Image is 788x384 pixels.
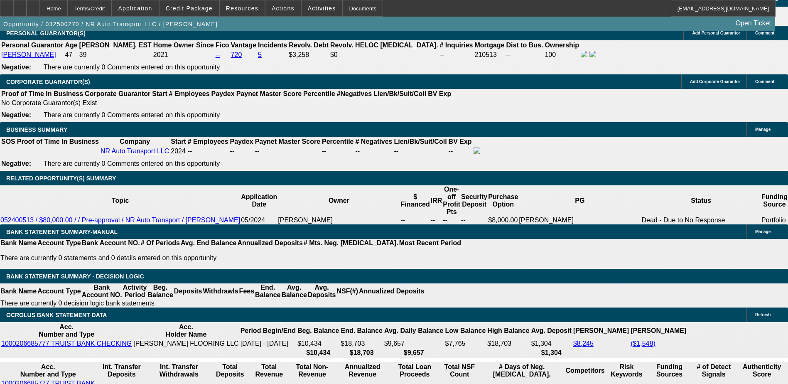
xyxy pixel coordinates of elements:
span: CORPORATE GUARANTOR(S) [6,79,90,85]
span: -- [188,148,192,155]
span: There are currently 0 Comments entered on this opportunity [44,160,220,167]
td: [PERSON_NAME] FLOORING LLC [133,340,239,348]
span: Manage [755,127,771,132]
th: $18,703 [340,349,383,357]
td: -- [439,50,473,59]
th: Avg. End Balance [180,239,237,247]
td: -- [393,147,447,156]
td: -- [400,216,430,224]
th: Activity Period [123,283,147,299]
span: Manage [755,229,771,234]
th: [PERSON_NAME] [573,323,629,339]
td: [DATE] - [DATE] [240,340,296,348]
th: Low Balance [445,323,486,339]
b: Start [171,138,186,145]
img: facebook-icon.png [474,147,480,154]
b: #Negatives [337,90,372,97]
b: # Employees [169,90,210,97]
td: $7,765 [445,340,486,348]
a: $8,245 [573,340,594,347]
td: -- [448,147,472,156]
th: Authenticity Score [736,363,787,379]
p: There are currently 0 statements and 0 details entered on this opportunity [0,254,461,262]
td: 100 [544,50,579,59]
th: Acc. Number and Type [1,323,132,339]
td: -- [461,216,488,224]
td: $1,304 [531,340,572,348]
td: $8,000.00 [488,216,518,224]
th: One-off Profit Pts [442,185,461,216]
th: Total Loan Proceeds [390,363,440,379]
div: -- [322,148,353,155]
th: Withdrawls [202,283,238,299]
th: NSF(#) [336,283,358,299]
th: Avg. Daily Balance [384,323,444,339]
th: # Mts. Neg. [MEDICAL_DATA]. [303,239,399,247]
th: Annualized Deposits [237,239,303,247]
td: 05/2024 [241,216,277,224]
th: Avg. Deposits [307,283,336,299]
a: 720 [231,51,242,58]
th: Int. Transfer Withdrawals [148,363,210,379]
span: 2021 [153,51,168,58]
td: 39 [79,50,152,59]
th: Acc. Holder Name [133,323,239,339]
a: NR Auto Transport LLC [101,148,169,155]
b: Lien/Bk/Suit/Coll [394,138,447,145]
th: PG [518,185,641,216]
th: End. Balance [340,323,383,339]
b: BV Exp [449,138,472,145]
td: 47 [64,50,78,59]
span: Resources [226,5,258,12]
button: Credit Package [160,0,219,16]
th: Most Recent Period [399,239,462,247]
td: Portfolio [761,216,788,224]
td: No Corporate Guarantor(s) Exist [1,99,455,107]
th: Proof of Time In Business [17,138,99,146]
b: Negative: [1,111,31,118]
b: Percentile [303,90,335,97]
div: -- [255,148,320,155]
th: Total Revenue [250,363,288,379]
b: Company [120,138,150,145]
th: Beg. Balance [147,283,173,299]
th: High Balance [487,323,530,339]
b: Home Owner Since [153,42,214,49]
th: # Of Periods [140,239,180,247]
th: Account Type [37,239,81,247]
b: Lien/Bk/Suit/Coll [373,90,426,97]
th: Account Type [37,283,81,299]
b: Paydex [211,90,235,97]
th: Annualized Revenue [336,363,389,379]
th: IRR [430,185,443,216]
th: Purchase Option [488,185,518,216]
td: [PERSON_NAME] [518,216,641,224]
div: -- [356,148,393,155]
th: Status [641,185,761,216]
b: Fico [216,42,229,49]
span: Actions [272,5,295,12]
a: 052400513 / $80,000.00 / / Pre-approval / NR Auto Transport / [PERSON_NAME] [0,217,240,224]
b: Ownership [545,42,579,49]
th: Funding Sources [648,363,691,379]
span: Bank Statement Summary - Decision Logic [6,273,144,280]
b: Vantage [231,42,256,49]
td: $18,703 [487,340,530,348]
td: -- [430,216,443,224]
td: -- [230,147,254,156]
span: Activities [308,5,336,12]
th: # Days of Neg. [MEDICAL_DATA]. [479,363,564,379]
a: Open Ticket [732,16,774,30]
th: Bank Account NO. [81,239,140,247]
span: Opportunity / 032500270 / NR Auto Transport LLC / [PERSON_NAME] [3,21,218,27]
th: Total Deposits [211,363,249,379]
b: Negative: [1,64,31,71]
button: Resources [220,0,265,16]
th: [PERSON_NAME] [630,323,687,339]
button: Application [112,0,158,16]
span: RELATED OPPORTUNITY(S) SUMMARY [6,175,116,182]
th: $9,657 [384,349,444,357]
b: Age [65,42,77,49]
a: ($1,548) [631,340,655,347]
span: Credit Package [166,5,213,12]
